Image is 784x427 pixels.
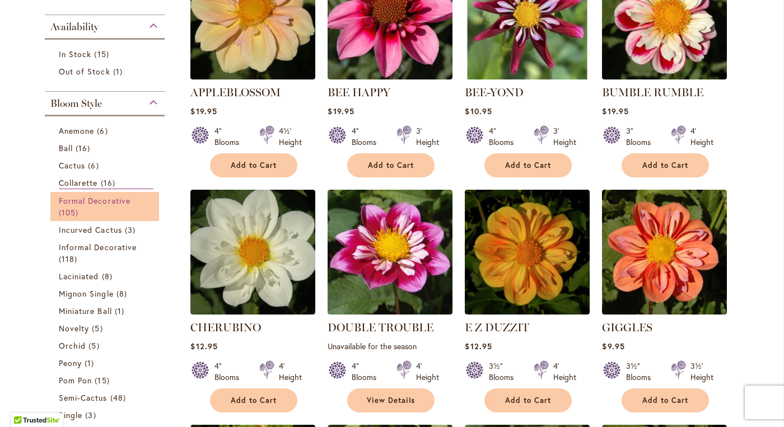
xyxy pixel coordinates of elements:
[465,341,492,351] span: $12.95
[8,387,40,419] iframe: Launch Accessibility Center
[352,125,383,148] div: 4" Blooms
[59,125,94,136] span: Anemone
[231,161,277,170] span: Add to Cart
[553,125,576,148] div: 3' Height
[190,306,315,317] a: CHERUBINO
[602,306,727,317] a: GIGGLES
[59,271,99,281] span: Laciniated
[622,153,709,177] button: Add to Cart
[59,143,73,153] span: Ball
[59,66,110,77] span: Out of Stock
[59,288,153,299] a: Mignon Single 8
[59,49,91,59] span: In Stock
[489,125,520,148] div: 4" Blooms
[97,125,110,137] span: 6
[505,161,551,170] span: Add to Cart
[602,341,624,351] span: $9.95
[347,153,435,177] button: Add to Cart
[279,125,302,148] div: 4½' Height
[416,360,439,383] div: 4' Height
[76,142,93,154] span: 16
[59,207,81,218] span: 105
[368,161,414,170] span: Add to Cart
[465,306,590,317] a: E Z DUZZIT
[602,86,703,99] a: BUMBLE RUMBLE
[367,396,415,405] span: View Details
[416,125,439,148] div: 3' Height
[190,190,315,315] img: CHERUBINO
[210,388,297,412] button: Add to Cart
[88,159,101,171] span: 6
[602,71,727,82] a: BUMBLE RUMBLE
[465,106,492,116] span: $10.95
[190,71,315,82] a: APPLEBLOSSOM
[214,360,246,383] div: 4" Blooms
[59,65,153,77] a: Out of Stock 1
[210,153,297,177] button: Add to Cart
[484,388,572,412] button: Add to Cart
[59,270,153,282] a: Laciniated 8
[85,357,97,369] span: 1
[328,190,452,315] img: DOUBLE TROUBLE
[102,270,115,282] span: 8
[113,65,125,77] span: 1
[59,48,153,60] a: In Stock 15
[328,71,452,82] a: BEE HAPPY
[59,392,108,403] span: Semi-Cactus
[489,360,520,383] div: 3½" Blooms
[59,357,153,369] a: Peony 1
[553,360,576,383] div: 4' Height
[59,375,92,386] span: Pom Pon
[190,321,261,334] a: CHERUBINO
[347,388,435,412] a: View Details
[59,224,153,236] a: Incurved Cactus 3
[59,195,130,206] span: Formal Decorative
[59,340,153,351] a: Orchid 5
[190,341,217,351] span: $12.95
[328,86,390,99] a: BEE HAPPY
[50,21,99,33] span: Availability
[59,125,153,137] a: Anemone 6
[190,106,217,116] span: $19.95
[85,409,99,421] span: 3
[279,360,302,383] div: 4' Height
[626,360,657,383] div: 3½" Blooms
[602,321,652,334] a: GIGGLES
[642,396,688,405] span: Add to Cart
[59,142,153,154] a: Ball 16
[59,177,98,188] span: Collarette
[59,305,153,317] a: Miniature Ball 1
[352,360,383,383] div: 4" Blooms
[328,321,433,334] a: DOUBLE TROUBLE
[59,195,153,218] a: Formal Decorative 105
[59,177,153,189] a: Collarette 16
[88,340,102,351] span: 5
[59,242,137,252] span: Informal Decorative
[95,374,112,386] span: 15
[214,125,246,148] div: 4" Blooms
[59,224,122,235] span: Incurved Cactus
[59,288,114,299] span: Mignon Single
[190,86,281,99] a: APPLEBLOSSOM
[59,241,153,265] a: Informal Decorative 118
[101,177,118,189] span: 16
[59,322,153,334] a: Novelty 5
[602,190,727,315] img: GIGGLES
[92,322,105,334] span: 5
[231,396,277,405] span: Add to Cart
[328,341,452,351] p: Unavailable for the season
[59,340,86,351] span: Orchid
[115,305,127,317] span: 1
[505,396,551,405] span: Add to Cart
[328,306,452,317] a: DOUBLE TROUBLE
[59,160,85,171] span: Cactus
[328,106,354,116] span: $19.95
[110,392,129,403] span: 48
[622,388,709,412] button: Add to Cart
[59,159,153,171] a: Cactus 6
[125,224,138,236] span: 3
[690,125,713,148] div: 4' Height
[116,288,130,299] span: 8
[465,71,590,82] a: BEE-YOND
[626,125,657,148] div: 3" Blooms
